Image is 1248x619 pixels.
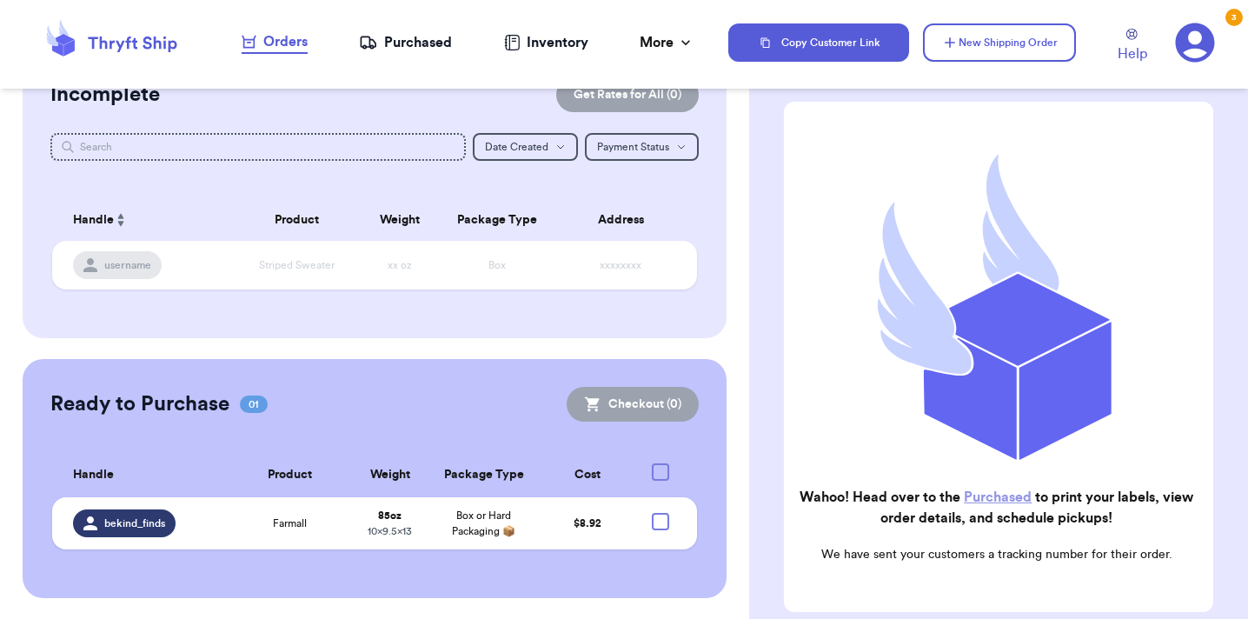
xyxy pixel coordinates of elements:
span: username [104,258,151,272]
span: xxxxxxxx [600,260,641,270]
span: Handle [73,466,114,484]
th: Address [554,199,696,241]
h2: Ready to Purchase [50,390,229,418]
th: Cost [541,453,634,497]
button: Get Rates for All (0) [556,77,699,112]
th: Package Type [439,199,555,241]
button: Payment Status [585,133,699,161]
input: Search [50,133,466,161]
button: Copy Customer Link [728,23,909,62]
strong: 85 oz [378,510,402,521]
a: Help [1118,29,1147,64]
span: $ 8.92 [574,518,601,529]
th: Product [233,199,362,241]
span: Box [488,260,506,270]
span: 10 x 9.5 x 13 [368,526,412,536]
button: Sort ascending [114,210,128,230]
span: xx oz [388,260,412,270]
span: Help [1118,43,1147,64]
span: Striped Sweater [259,260,335,270]
span: Date Created [485,142,548,152]
h2: Wahoo! Head over to the to print your labels, view order details, and schedule pickups! [798,487,1196,529]
button: Checkout (0) [567,387,699,422]
th: Weight [362,199,439,241]
div: More [640,32,694,53]
span: Farmall [273,516,307,530]
p: We have sent your customers a tracking number for their order. [798,546,1196,563]
th: Weight [353,453,428,497]
div: 3 [1225,9,1243,26]
h2: Incomplete [50,81,160,109]
div: Orders [242,31,308,52]
span: Payment Status [597,142,669,152]
a: Inventory [504,32,588,53]
span: Handle [73,211,114,230]
th: Product [228,453,353,497]
span: Box or Hard Packaging 📦 [452,510,515,536]
a: Purchased [359,32,452,53]
span: 01 [240,396,268,413]
span: bekind_finds [104,516,165,530]
a: Orders [242,31,308,54]
a: 3 [1175,23,1215,63]
a: Purchased [964,490,1032,504]
button: New Shipping Order [923,23,1076,62]
button: Date Created [473,133,578,161]
th: Package Type [428,453,541,497]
